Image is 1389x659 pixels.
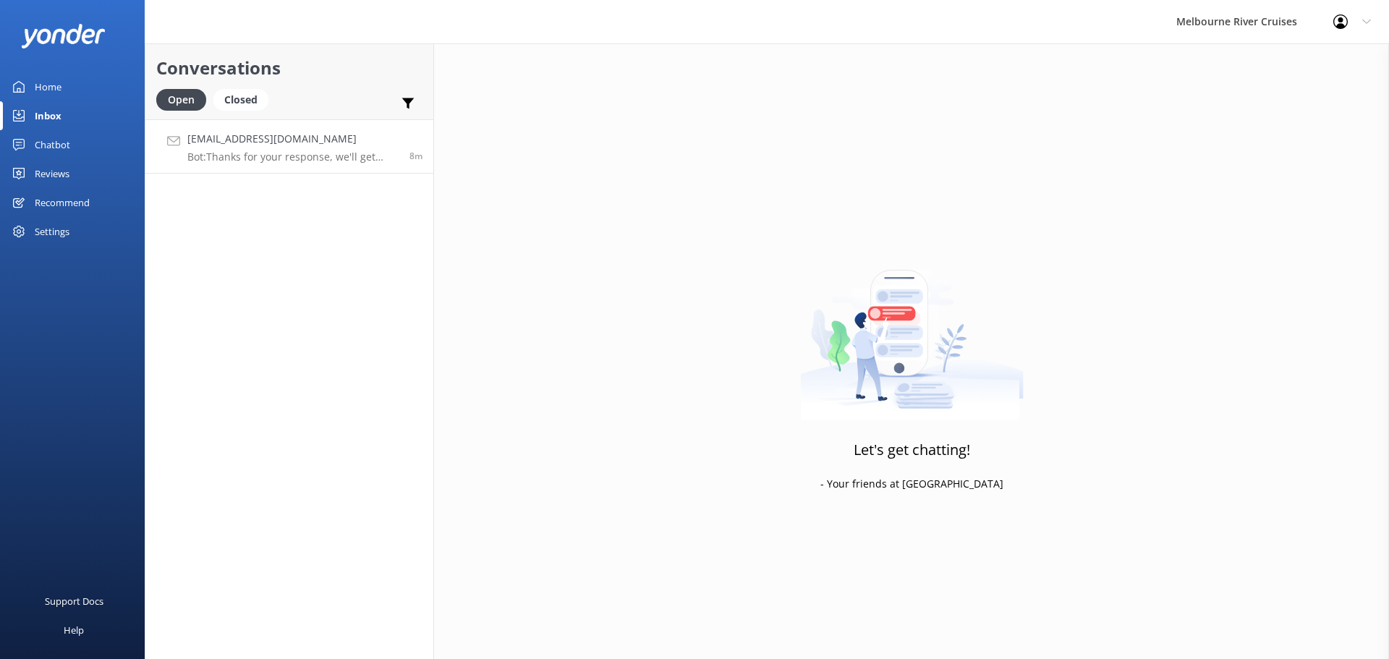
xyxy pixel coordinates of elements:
img: yonder-white-logo.png [22,24,105,48]
div: Settings [35,217,69,246]
div: Inbox [35,101,61,130]
div: Open [156,89,206,111]
div: Closed [213,89,268,111]
div: Help [64,616,84,645]
div: Recommend [35,188,90,217]
div: Support Docs [45,587,103,616]
h2: Conversations [156,54,422,82]
div: Chatbot [35,130,70,159]
span: 03:07pm 12-Aug-2025 (UTC +10:00) Australia/Sydney [409,150,422,162]
h3: Let's get chatting! [854,438,970,462]
a: Closed [213,91,276,107]
div: Home [35,72,61,101]
p: Bot: Thanks for your response, we'll get back to you as soon as we can during opening hours. [187,150,399,163]
img: artwork of a man stealing a conversation from at giant smartphone [800,239,1024,420]
h4: [EMAIL_ADDRESS][DOMAIN_NAME] [187,131,399,147]
div: Reviews [35,159,69,188]
a: [EMAIL_ADDRESS][DOMAIN_NAME]Bot:Thanks for your response, we'll get back to you as soon as we can... [145,119,433,174]
p: - Your friends at [GEOGRAPHIC_DATA] [820,476,1003,492]
a: Open [156,91,213,107]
